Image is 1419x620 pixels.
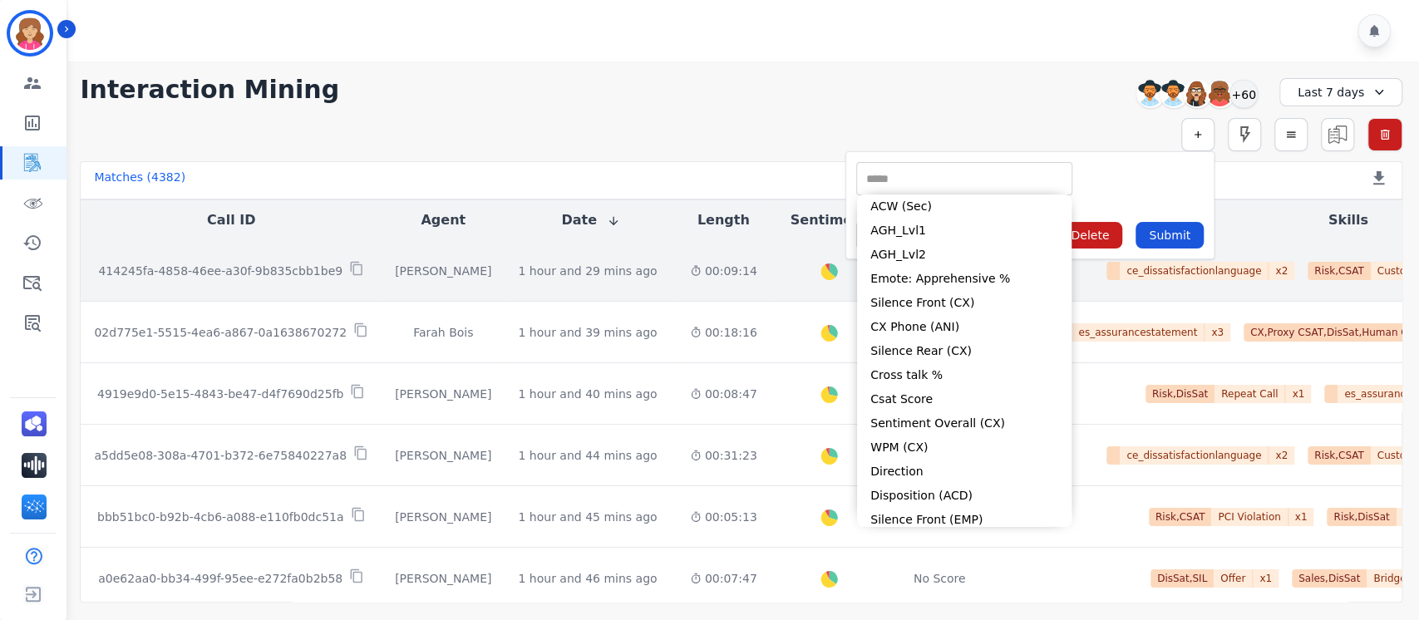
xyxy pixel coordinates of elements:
[690,324,757,341] div: 00:18:16
[395,509,491,525] div: [PERSON_NAME]
[690,447,757,464] div: 00:31:23
[518,324,657,341] div: 1 hour and 39 mins ago
[421,210,466,230] button: Agent
[1308,446,1371,465] span: Risk,CSAT
[857,411,1072,435] li: Sentiment Overall (CX)
[94,324,347,341] p: 02d775e1-5515-4ea6-a867-0a1638670272
[395,386,491,402] div: [PERSON_NAME]
[207,210,255,230] button: Call ID
[690,509,757,525] div: 00:05:13
[1205,323,1230,342] span: x 3
[561,210,620,230] button: Date
[1146,385,1215,403] span: Risk,DisSat
[1229,80,1258,108] div: +60
[857,315,1072,339] li: CX Phone (ANI)
[1072,323,1205,342] span: es_assurancestatement
[1149,508,1212,526] span: Risk,CSAT
[690,570,757,587] div: 00:07:47
[1308,262,1371,280] span: Risk,CSAT
[914,570,966,587] div: No Score
[1269,446,1294,465] span: x 2
[1288,508,1314,526] span: x 1
[518,509,657,525] div: 1 hour and 45 mins ago
[857,363,1072,387] li: Cross talk %
[791,210,868,230] button: Sentiment
[857,339,1072,363] li: Silence Rear (CX)
[690,386,757,402] div: 00:08:47
[94,447,347,464] p: a5dd5e08-308a-4701-b372-6e75840227a8
[1328,210,1368,230] button: Skills
[1269,262,1294,280] span: x 2
[395,570,491,587] div: [PERSON_NAME]
[857,243,1072,267] li: AGH_Lvl2
[1327,508,1396,526] span: Risk,DisSat
[857,435,1072,460] li: WPM (CX)
[857,194,1072,219] li: ACW (Sec)
[97,386,343,402] p: 4919e9d0-5e15-4843-be47-d4f7690d25fb
[857,484,1072,508] li: Disposition (ACD)
[1057,222,1122,248] button: Delete
[1253,569,1279,588] span: x 1
[857,387,1072,411] li: Csat Score
[857,508,1072,532] li: Silence Front (EMP)
[395,324,491,341] div: Farah Bois
[518,263,657,279] div: 1 hour and 29 mins ago
[860,170,1068,188] ul: selected options
[518,447,657,464] div: 1 hour and 44 mins ago
[1279,78,1402,106] div: Last 7 days
[1150,569,1214,588] span: DisSat,SIL
[857,291,1072,315] li: Silence Front (CX)
[395,447,491,464] div: [PERSON_NAME]
[97,509,344,525] p: bbb51bc0-b92b-4cb6-a088-e110fb0dc51a
[10,13,50,53] img: Bordered avatar
[518,386,657,402] div: 1 hour and 40 mins ago
[1292,569,1367,588] span: Sales,DisSat
[1136,222,1204,248] button: Submit
[1214,569,1253,588] span: Offer
[697,210,750,230] button: Length
[395,263,491,279] div: [PERSON_NAME]
[1211,508,1288,526] span: PCI Violation
[98,570,342,587] p: a0e62aa0-bb34-499f-95ee-e272fa0b2b58
[857,219,1072,243] li: AGH_Lvl1
[857,267,1072,291] li: Emote: Apprehensive %
[1120,446,1269,465] span: ce_dissatisfactionlanguage
[94,169,185,192] div: Matches ( 4382 )
[690,263,757,279] div: 00:09:14
[1285,385,1311,403] span: x 1
[80,75,339,105] h1: Interaction Mining
[98,263,342,279] p: 414245fa-4858-46ee-a30f-9b835cbb1be9
[1215,385,1285,403] span: Repeat Call
[857,460,1072,484] li: Direction
[518,570,657,587] div: 1 hour and 46 mins ago
[1120,262,1269,280] span: ce_dissatisfactionlanguage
